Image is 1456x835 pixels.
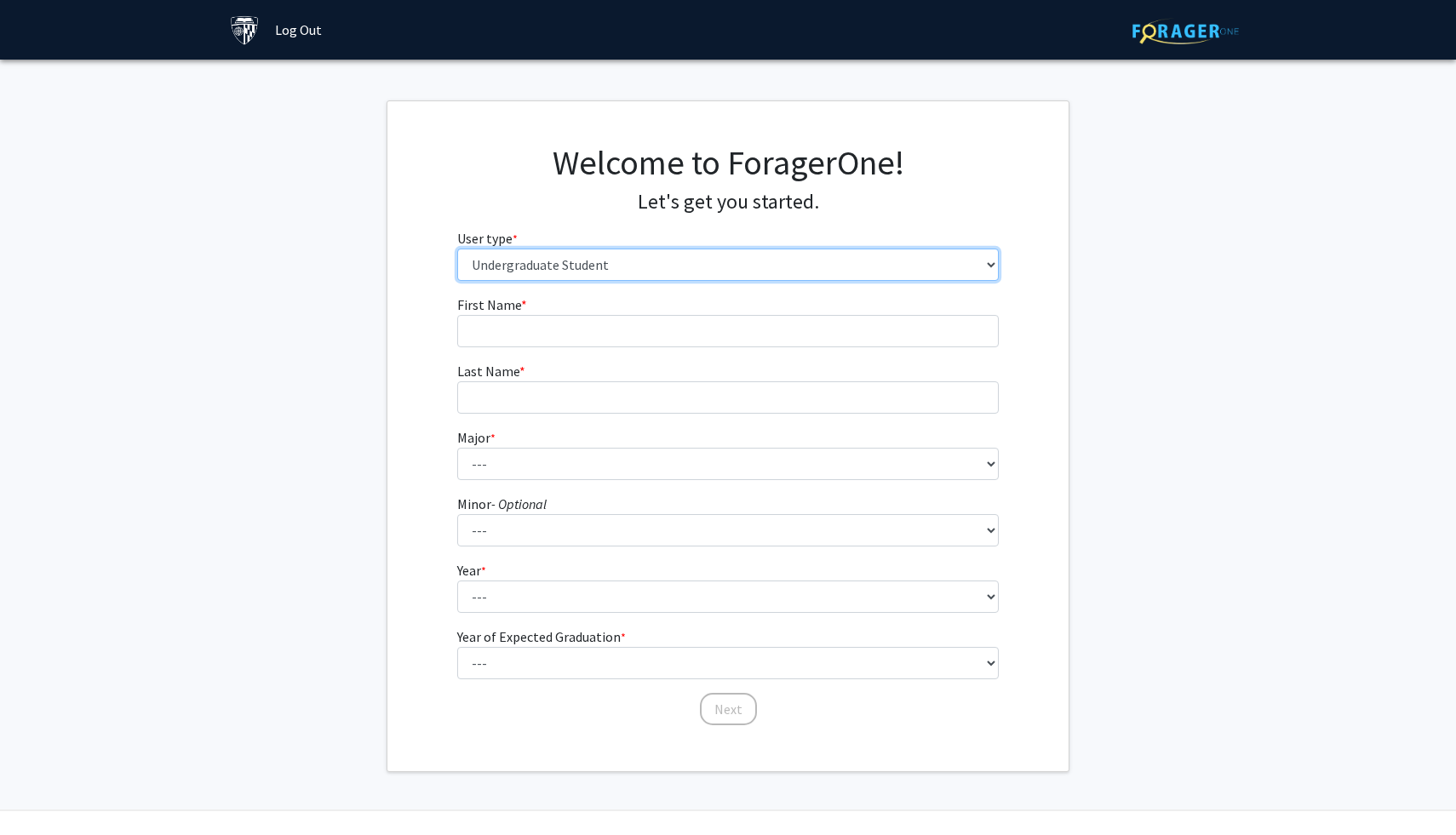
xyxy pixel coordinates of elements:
label: Minor [457,494,547,514]
span: Last Name [457,363,519,380]
img: ForagerOne Logo [1132,18,1239,44]
span: First Name [457,296,521,313]
label: Major [457,427,496,448]
iframe: Chat [1384,758,1443,822]
label: User type [457,228,518,249]
label: Year of Expected Graduation [457,626,626,647]
h4: Let's get you started. [457,190,1000,214]
button: Next [700,693,757,725]
i: - Optional [491,495,547,512]
label: Year [457,560,486,580]
h1: Welcome to ForagerOne! [457,142,1000,183]
img: Johns Hopkins University Logo [230,15,260,45]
